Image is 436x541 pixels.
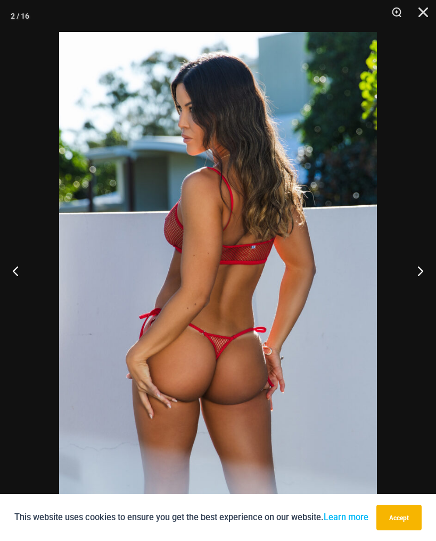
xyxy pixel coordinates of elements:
a: Learn more [324,512,368,522]
button: Next [396,244,436,297]
button: Accept [376,505,422,530]
p: This website uses cookies to ensure you get the best experience on our website. [14,510,368,524]
img: Summer Storm Red 332 Crop Top 449 Thong 03 [59,32,377,509]
div: 2 / 16 [11,8,29,24]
